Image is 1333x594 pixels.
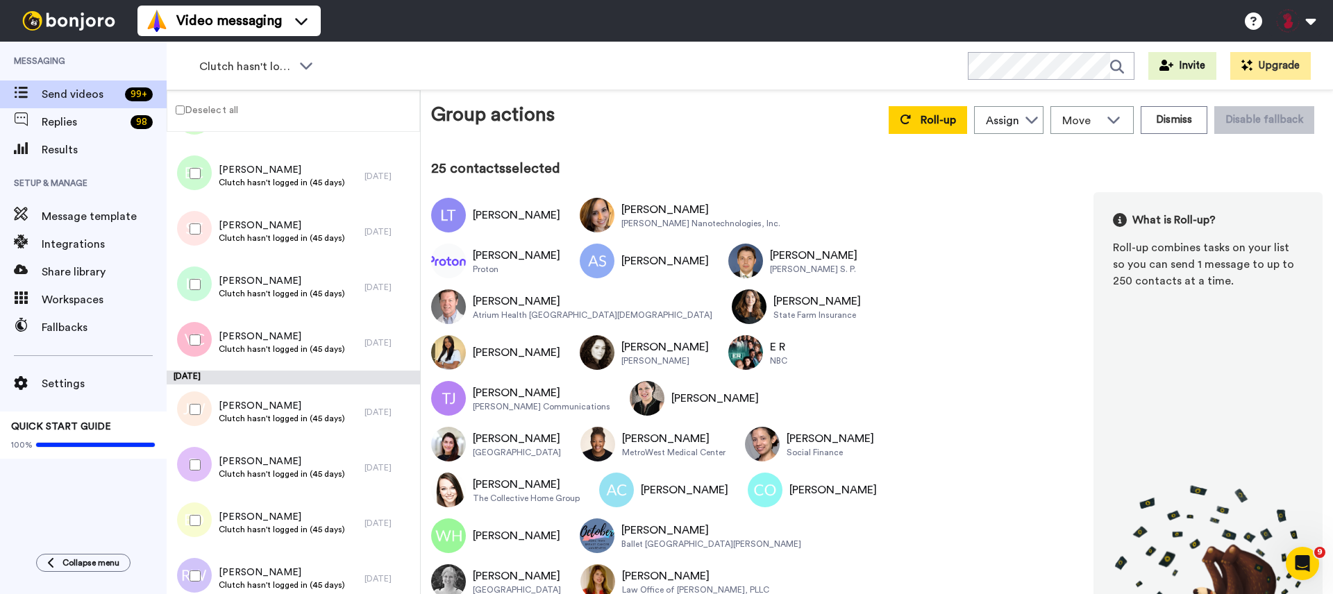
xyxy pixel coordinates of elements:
[364,518,413,529] div: [DATE]
[473,447,561,458] div: [GEOGRAPHIC_DATA]
[219,468,345,480] span: Clutch hasn't logged in (45 days)
[770,264,857,275] div: [PERSON_NAME] S. P.
[42,142,167,158] span: Results
[787,430,874,447] div: [PERSON_NAME]
[219,413,345,424] span: Clutch hasn't logged in (45 days)
[773,293,861,309] div: [PERSON_NAME]
[580,198,614,232] img: Image of Kelly Dumesnil
[219,579,345,591] span: Clutch hasn't logged in (45 days)
[473,493,580,504] div: The Collective Home Group
[176,105,185,114] input: Deselect all
[42,319,167,336] span: Fallbacks
[1062,112,1100,129] span: Move
[473,401,610,412] div: [PERSON_NAME] Communications
[42,375,167,392] span: Settings
[17,11,121,31] img: bj-logo-header-white.svg
[364,462,413,473] div: [DATE]
[125,87,153,101] div: 99 +
[599,473,634,507] img: Image of Annika Canueto
[219,524,345,535] span: Clutch hasn't logged in (45 days)
[364,171,413,182] div: [DATE]
[219,455,345,468] span: [PERSON_NAME]
[364,337,413,348] div: [DATE]
[431,289,466,324] img: Image of Cris Richardson
[431,198,466,232] img: Image of Lauren Taylor
[42,236,167,253] span: Integrations
[641,482,728,498] div: [PERSON_NAME]
[621,355,709,366] div: [PERSON_NAME]
[728,244,763,278] img: Image of Masa Resinovic
[1214,106,1314,134] button: Disable fallback
[621,253,709,269] div: [PERSON_NAME]
[219,274,345,288] span: [PERSON_NAME]
[36,554,131,572] button: Collapse menu
[1286,547,1319,580] iframe: Intercom live chat
[146,10,168,32] img: vm-color.svg
[42,264,167,280] span: Share library
[219,343,345,355] span: Clutch hasn't logged in (45 days)
[431,159,1323,178] div: 25 contacts selected
[219,399,345,413] span: [PERSON_NAME]
[473,207,560,223] div: [PERSON_NAME]
[473,568,561,584] div: [PERSON_NAME]
[11,422,111,432] span: QUICK START GUIDE
[473,344,560,361] div: [PERSON_NAME]
[787,447,874,458] div: Social Finance
[748,473,782,507] img: Image of Carrie Overgaard
[770,339,787,355] div: E R
[473,247,560,264] div: [PERSON_NAME]
[621,522,801,538] div: [PERSON_NAME]
[219,288,345,299] span: Clutch hasn't logged in (45 days)
[1113,239,1303,289] div: Roll-up combines tasks on your list so you can send 1 message to up to 250 contacts at a time.
[219,566,345,579] span: [PERSON_NAME]
[622,447,726,458] div: MetroWest Medical Center
[431,427,466,461] img: Image of Shiva Kashanipour
[622,568,769,584] div: [PERSON_NAME]
[167,371,420,384] div: [DATE]
[219,219,345,232] span: [PERSON_NAME]
[580,427,615,461] img: Image of Teresia Garad
[889,106,967,134] button: Roll-up
[770,355,787,366] div: NBC
[431,335,466,370] img: Image of Clara Balmer
[1132,212,1216,228] span: What is Roll-up?
[473,527,560,544] div: [PERSON_NAME]
[728,335,763,370] img: Image of E R
[732,289,766,324] img: Image of Lisa McKeown
[770,247,857,264] div: [PERSON_NAME]
[219,510,345,524] span: [PERSON_NAME]
[580,518,614,553] img: Image of Gia Gilmour
[364,226,413,237] div: [DATE]
[42,208,167,225] span: Message template
[62,557,119,568] span: Collapse menu
[622,430,726,447] div: [PERSON_NAME]
[1141,106,1207,134] button: Dismiss
[364,407,413,418] div: [DATE]
[364,282,413,293] div: [DATE]
[431,381,466,416] img: Image of Terri Jago
[473,293,712,309] div: [PERSON_NAME]
[621,538,801,550] div: Ballet [GEOGRAPHIC_DATA][PERSON_NAME]
[219,232,345,244] span: Clutch hasn't logged in (45 days)
[1314,547,1325,558] span: 9
[473,430,561,447] div: [PERSON_NAME]
[986,112,1019,129] div: Assign
[473,264,560,275] div: Proton
[621,339,709,355] div: [PERSON_NAME]
[621,218,780,229] div: [PERSON_NAME] Nanotechnologies, Inc.
[1230,52,1311,80] button: Upgrade
[431,101,555,134] div: Group actions
[473,476,580,493] div: [PERSON_NAME]
[431,518,466,553] img: Image of Willow Hilderbrandt
[789,482,877,498] div: [PERSON_NAME]
[42,86,119,103] span: Send videos
[431,244,466,278] img: Image of Ali Gilbert
[745,427,780,461] img: Image of Jessica Kenerson
[473,384,610,401] div: [PERSON_NAME]
[773,309,861,321] div: State Farm Insurance
[671,390,759,407] div: [PERSON_NAME]
[1148,52,1216,80] button: Invite
[580,335,614,370] img: Image of Kiki Burns
[131,115,153,129] div: 98
[42,291,167,308] span: Workspaces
